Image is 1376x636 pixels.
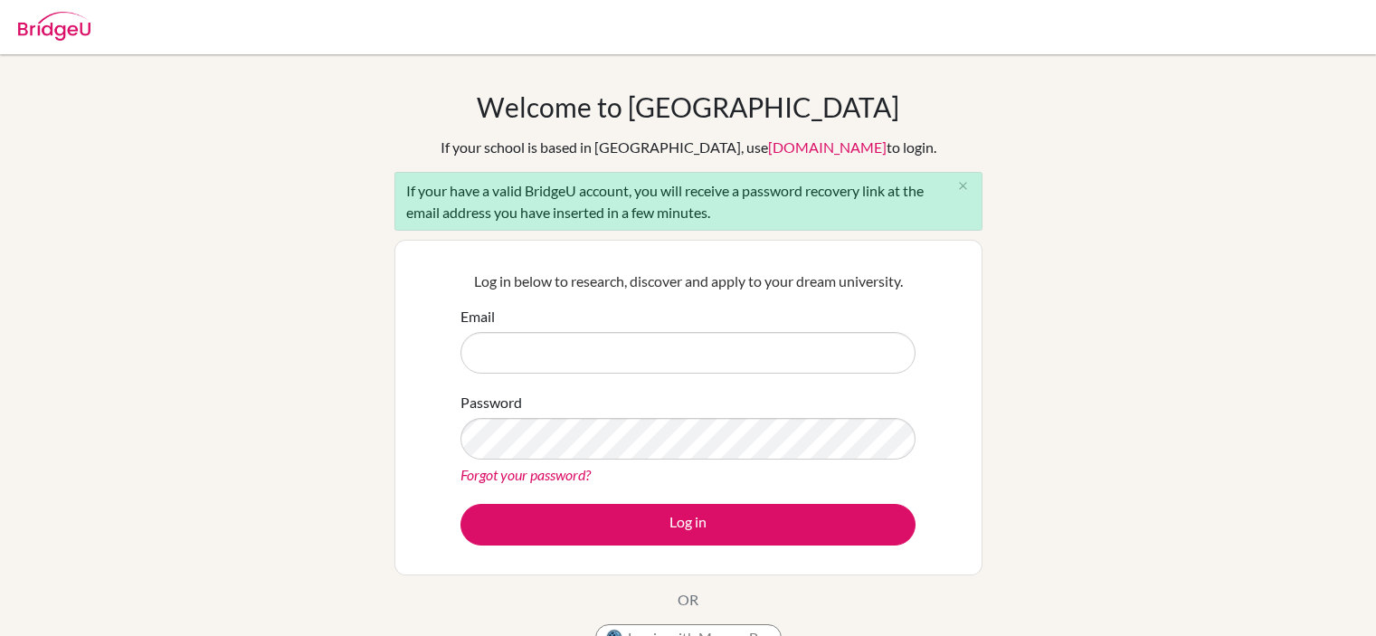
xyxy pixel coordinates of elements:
a: [DOMAIN_NAME] [768,138,887,156]
i: close [956,179,970,193]
button: Log in [460,504,916,546]
h1: Welcome to [GEOGRAPHIC_DATA] [477,90,899,123]
label: Email [460,306,495,327]
label: Password [460,392,522,413]
p: OR [678,589,698,611]
img: Bridge-U [18,12,90,41]
a: Forgot your password? [460,466,591,483]
p: Log in below to research, discover and apply to your dream university. [460,271,916,292]
div: If your school is based in [GEOGRAPHIC_DATA], use to login. [441,137,936,158]
div: If your have a valid BridgeU account, you will receive a password recovery link at the email addr... [394,172,982,231]
button: Close [945,173,982,200]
